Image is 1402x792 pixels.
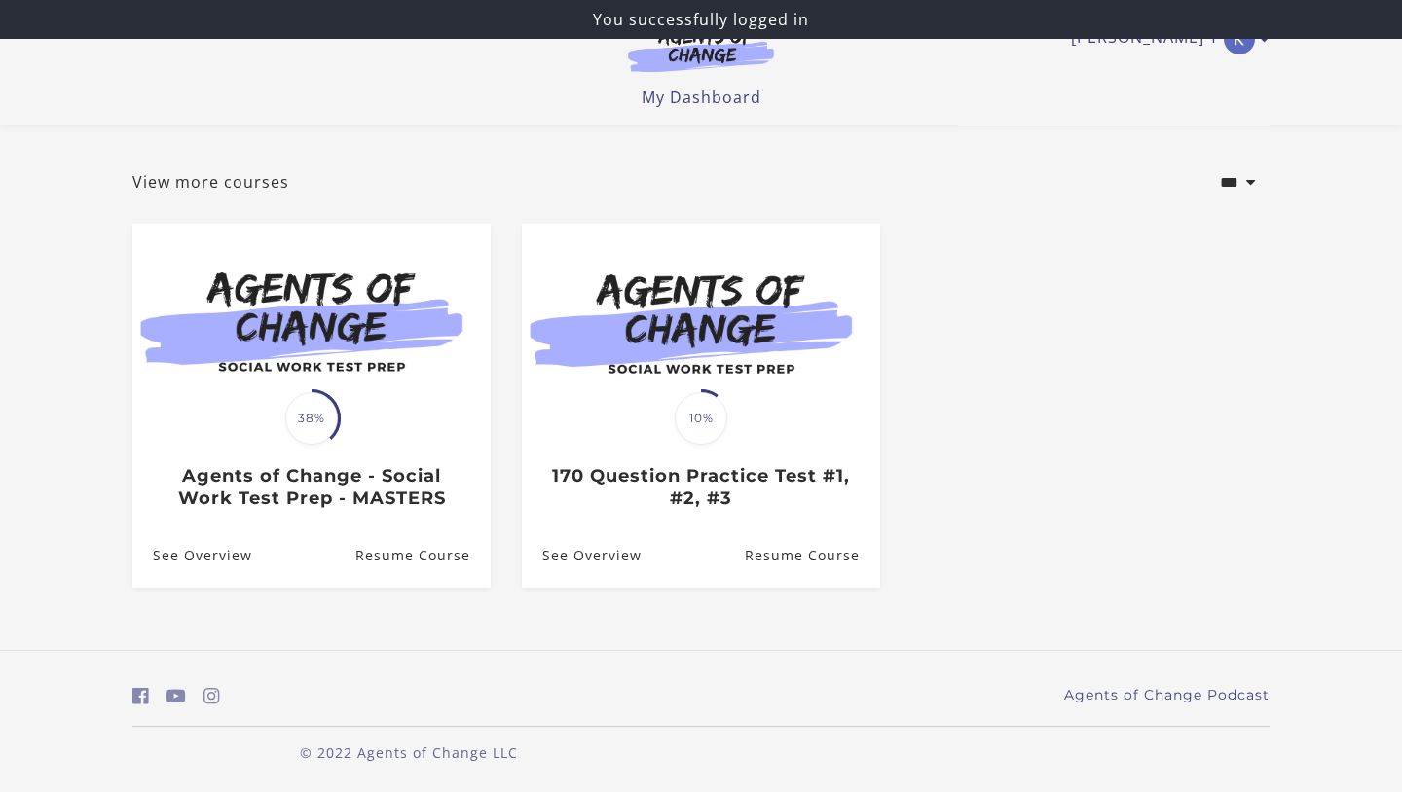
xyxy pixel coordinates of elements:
p: © 2022 Agents of Change LLC [132,742,685,763]
a: 170 Question Practice Test #1, #2, #3: Resume Course [745,524,880,588]
a: https://www.instagram.com/agentsofchangeprep/ (Open in a new window) [203,682,220,710]
a: 170 Question Practice Test #1, #2, #3: See Overview [522,524,642,588]
span: 38% [285,392,338,445]
img: Agents of Change Logo [608,27,794,72]
a: https://www.youtube.com/c/AgentsofChangeTestPrepbyMeaganMitchell (Open in a new window) [166,682,186,710]
p: You successfully logged in [8,8,1394,31]
h3: 170 Question Practice Test #1, #2, #3 [542,465,859,509]
a: https://www.facebook.com/groups/aswbtestprep (Open in a new window) [132,682,149,710]
i: https://www.facebook.com/groups/aswbtestprep (Open in a new window) [132,687,149,705]
a: Toggle menu [1071,23,1260,54]
a: My Dashboard [642,87,761,108]
i: https://www.youtube.com/c/AgentsofChangeTestPrepbyMeaganMitchell (Open in a new window) [166,687,186,705]
span: 10% [675,392,727,445]
h3: Agents of Change - Social Work Test Prep - MASTERS [153,465,469,509]
a: Agents of Change - Social Work Test Prep - MASTERS: See Overview [132,524,252,588]
a: View more courses [132,170,289,194]
a: Agents of Change Podcast [1064,685,1270,705]
a: Agents of Change - Social Work Test Prep - MASTERS: Resume Course [355,524,491,588]
i: https://www.instagram.com/agentsofchangeprep/ (Open in a new window) [203,687,220,705]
